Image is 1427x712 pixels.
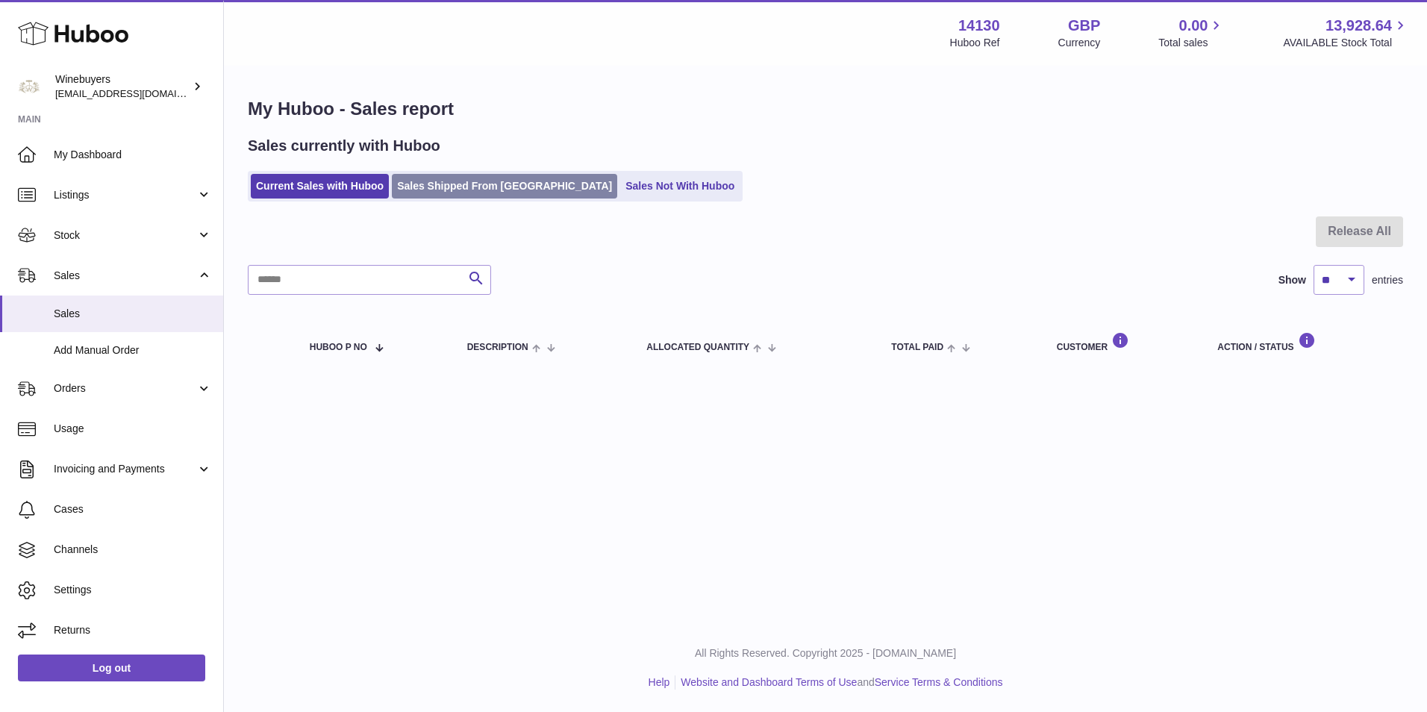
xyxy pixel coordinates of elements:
[54,381,196,396] span: Orders
[1158,16,1225,50] a: 0.00 Total sales
[310,343,367,352] span: Huboo P no
[54,583,212,597] span: Settings
[54,462,196,476] span: Invoicing and Payments
[1325,16,1392,36] span: 13,928.64
[1179,16,1208,36] span: 0.00
[1217,332,1388,352] div: Action / Status
[646,343,749,352] span: ALLOCATED Quantity
[467,343,528,352] span: Description
[891,343,943,352] span: Total paid
[54,343,212,357] span: Add Manual Order
[248,136,440,156] h2: Sales currently with Huboo
[248,97,1403,121] h1: My Huboo - Sales report
[1278,273,1306,287] label: Show
[1283,16,1409,50] a: 13,928.64 AVAILABLE Stock Total
[54,148,212,162] span: My Dashboard
[1068,16,1100,36] strong: GBP
[54,543,212,557] span: Channels
[1158,36,1225,50] span: Total sales
[958,16,1000,36] strong: 14130
[18,655,205,681] a: Log out
[54,623,212,637] span: Returns
[251,174,389,199] a: Current Sales with Huboo
[392,174,617,199] a: Sales Shipped From [GEOGRAPHIC_DATA]
[1372,273,1403,287] span: entries
[18,75,40,98] img: internalAdmin-14130@internal.huboo.com
[1283,36,1409,50] span: AVAILABLE Stock Total
[675,675,1002,690] li: and
[1058,36,1101,50] div: Currency
[681,676,857,688] a: Website and Dashboard Terms of Use
[54,228,196,243] span: Stock
[236,646,1415,661] p: All Rights Reserved. Copyright 2025 - [DOMAIN_NAME]
[649,676,670,688] a: Help
[54,307,212,321] span: Sales
[54,188,196,202] span: Listings
[875,676,1003,688] a: Service Terms & Conditions
[55,87,219,99] span: [EMAIL_ADDRESS][DOMAIN_NAME]
[54,502,212,516] span: Cases
[55,72,190,101] div: Winebuyers
[54,422,212,436] span: Usage
[620,174,740,199] a: Sales Not With Huboo
[1057,332,1188,352] div: Customer
[54,269,196,283] span: Sales
[950,36,1000,50] div: Huboo Ref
